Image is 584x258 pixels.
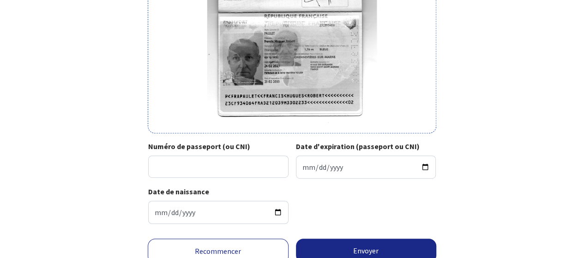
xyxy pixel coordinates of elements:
[148,142,250,151] strong: Numéro de passeport (ou CNI)
[148,187,209,196] strong: Date de naissance
[296,142,420,151] strong: Date d'expiration (passeport ou CNI)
